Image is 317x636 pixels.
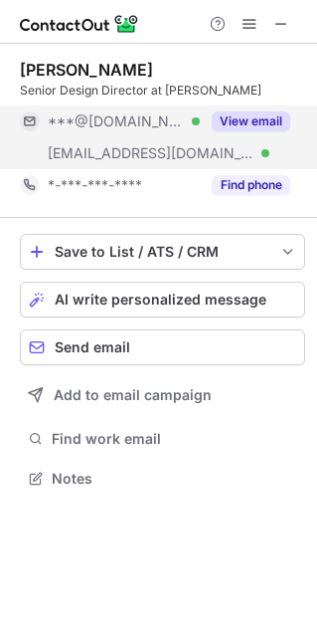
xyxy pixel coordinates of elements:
[20,82,305,100] div: Senior Design Director at [PERSON_NAME]
[20,12,139,36] img: ContactOut v5.3.10
[55,339,130,355] span: Send email
[212,111,290,131] button: Reveal Button
[20,234,305,270] button: save-profile-one-click
[212,175,290,195] button: Reveal Button
[20,282,305,318] button: AI write personalized message
[52,430,297,448] span: Find work email
[20,377,305,413] button: Add to email campaign
[48,112,185,130] span: ***@[DOMAIN_NAME]
[20,425,305,453] button: Find work email
[54,387,212,403] span: Add to email campaign
[55,292,266,308] span: AI write personalized message
[20,465,305,493] button: Notes
[20,329,305,365] button: Send email
[20,60,153,80] div: [PERSON_NAME]
[48,144,254,162] span: [EMAIL_ADDRESS][DOMAIN_NAME]
[52,470,297,488] span: Notes
[55,244,270,260] div: Save to List / ATS / CRM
